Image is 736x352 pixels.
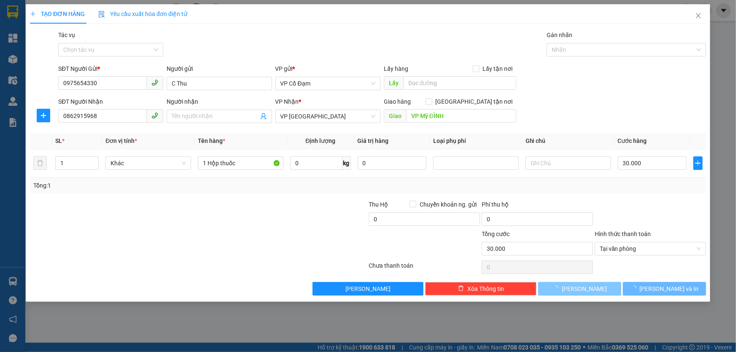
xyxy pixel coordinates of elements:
[37,109,50,122] button: plus
[425,282,536,296] button: deleteXóa Thông tin
[198,156,283,170] input: VD: Bàn, Ghế
[58,64,163,73] div: SĐT Người Gửi
[151,79,158,86] span: phone
[432,97,516,106] span: [GEOGRAPHIC_DATA] tận nơi
[553,285,562,291] span: loading
[384,98,411,105] span: Giao hàng
[358,156,426,170] input: 0
[167,97,272,106] div: Người nhận
[384,76,403,90] span: Lấy
[30,11,36,17] span: plus
[313,282,424,296] button: [PERSON_NAME]
[58,32,75,38] label: Tác vụ
[342,156,351,170] span: kg
[695,12,702,19] span: close
[384,65,408,72] span: Lấy hàng
[275,98,299,105] span: VP Nhận
[526,156,611,170] input: Ghi Chú
[482,231,510,237] span: Tổng cước
[151,112,158,119] span: phone
[105,137,137,144] span: Đơn vị tính
[694,160,702,167] span: plus
[631,285,640,291] span: loading
[33,181,284,190] div: Tổng: 1
[358,137,389,144] span: Giá trị hàng
[345,284,391,293] span: [PERSON_NAME]
[58,97,163,106] div: SĐT Người Nhận
[167,64,272,73] div: Người gửi
[482,200,593,212] div: Phí thu hộ
[198,137,225,144] span: Tên hàng
[693,156,703,170] button: plus
[55,137,62,144] span: SL
[280,110,375,123] span: VP Mỹ Đình
[687,4,710,28] button: Close
[403,76,516,90] input: Dọc đường
[98,11,105,18] img: icon
[406,109,516,123] input: Dọc đường
[384,109,406,123] span: Giao
[416,200,480,209] span: Chuyển khoản ng. gửi
[547,32,572,38] label: Gán nhãn
[458,285,464,292] span: delete
[260,113,267,120] span: user-add
[369,201,388,208] span: Thu Hộ
[480,64,516,73] span: Lấy tận nơi
[538,282,621,296] button: [PERSON_NAME]
[562,284,607,293] span: [PERSON_NAME]
[305,137,335,144] span: Định lượng
[595,231,651,237] label: Hình thức thanh toán
[33,156,47,170] button: delete
[111,157,186,169] span: Khác
[430,133,522,149] th: Loại phụ phí
[368,261,481,276] div: Chưa thanh toán
[467,284,504,293] span: Xóa Thông tin
[618,137,647,144] span: Cước hàng
[522,133,615,149] th: Ghi chú
[30,11,85,17] span: TẠO ĐƠN HÀNG
[280,77,375,90] span: VP Cổ Đạm
[640,284,699,293] span: [PERSON_NAME] và In
[98,11,187,17] span: Yêu cầu xuất hóa đơn điện tử
[37,112,50,119] span: plus
[600,242,701,255] span: Tại văn phòng
[275,64,380,73] div: VP gửi
[623,282,706,296] button: [PERSON_NAME] và In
